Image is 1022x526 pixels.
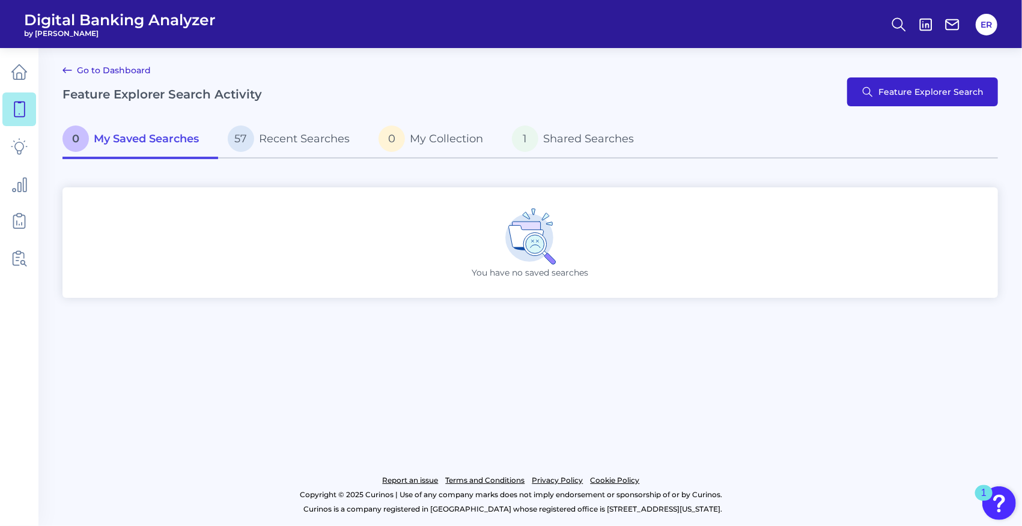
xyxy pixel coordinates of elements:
[981,493,987,509] div: 1
[62,502,963,516] p: Curinos is a company registered in [GEOGRAPHIC_DATA] whose registered office is [STREET_ADDRESS][...
[383,473,439,488] a: Report an issue
[94,132,199,145] span: My Saved Searches
[59,488,963,502] p: Copyright © 2025 Curinos | Use of any company marks does not imply endorsement or sponsorship of ...
[446,473,525,488] a: Terms and Conditions
[24,11,216,29] span: Digital Banking Analyzer
[512,125,538,152] span: 1
[24,29,216,38] span: by [PERSON_NAME]
[543,132,634,145] span: Shared Searches
[976,14,997,35] button: ER
[259,132,350,145] span: Recent Searches
[532,473,583,488] a: Privacy Policy
[62,87,262,101] h2: Feature Explorer Search Activity
[62,187,998,298] div: You have no saved searches
[502,121,653,159] a: 1Shared Searches
[878,87,984,97] span: Feature Explorer Search
[379,125,405,152] span: 0
[410,132,483,145] span: My Collection
[591,473,640,488] a: Cookie Policy
[982,486,1016,520] button: Open Resource Center, 1 new notification
[62,125,89,152] span: 0
[218,121,369,159] a: 57Recent Searches
[228,125,254,152] span: 57
[62,121,218,159] a: 0My Saved Searches
[62,63,151,77] a: Go to Dashboard
[369,121,502,159] a: 0My Collection
[847,77,998,106] button: Feature Explorer Search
